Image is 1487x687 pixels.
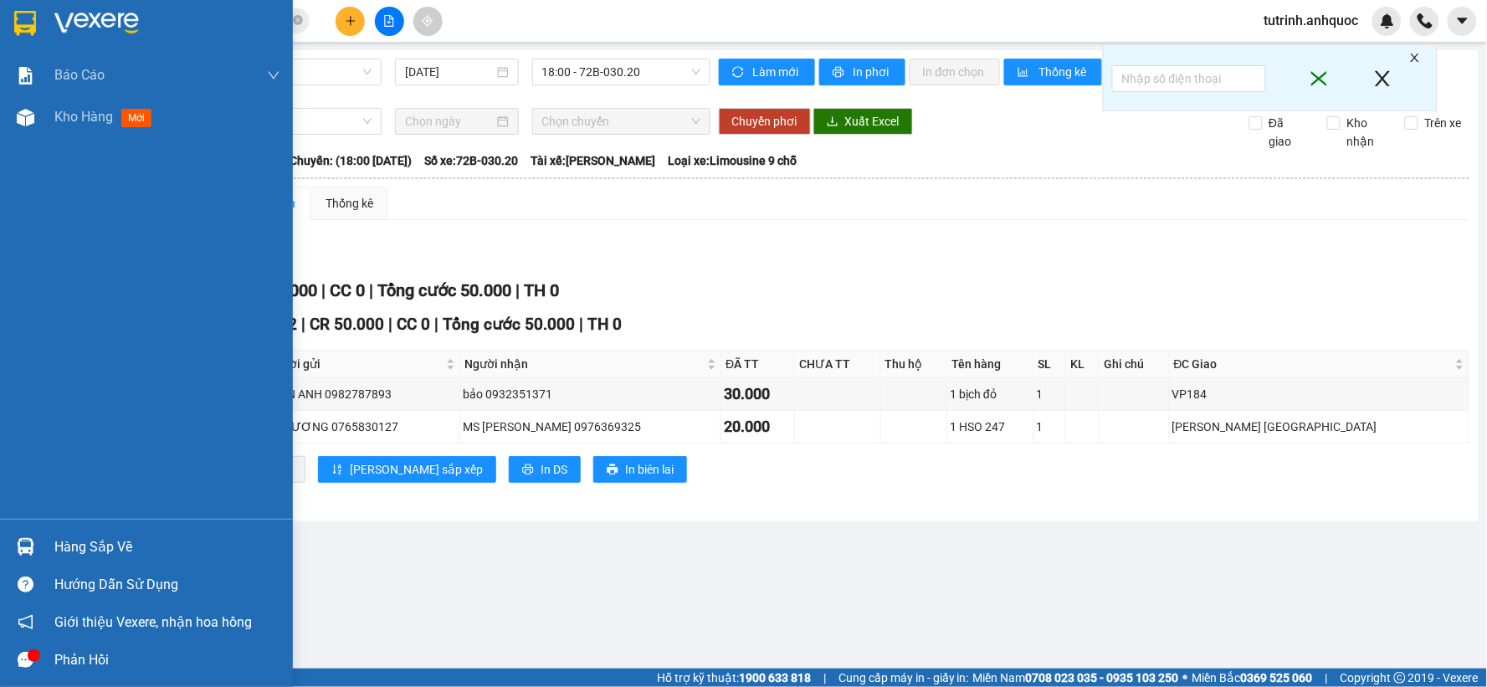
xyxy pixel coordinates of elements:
span: printer [833,66,847,79]
button: aim [413,7,443,36]
div: MS [PERSON_NAME] 0976369325 [463,418,719,436]
span: down [267,69,280,82]
span: | [515,280,520,300]
span: CC 0 [330,280,365,300]
span: TH 0 [587,315,622,334]
span: ĐC Giao [1174,355,1452,373]
span: Người nhận [464,355,705,373]
strong: 0708 023 035 - 0935 103 250 [1026,671,1179,684]
th: ĐÃ TT [721,351,795,378]
span: sort-ascending [331,464,343,477]
span: In phơi [854,63,892,81]
button: sort-ascending[PERSON_NAME] sắp xếp [318,456,496,483]
span: Làm mới [753,63,802,81]
button: plus [336,7,365,36]
input: Nhập số điện thoại [1112,65,1266,92]
span: tutrinh.anhquoc [1251,10,1372,31]
span: caret-down [1455,13,1470,28]
span: notification [18,614,33,630]
span: Số xe: 72B-030.20 [424,151,518,170]
span: 18:00 - 72B-030.20 [542,59,700,85]
button: printerIn DS [509,456,581,483]
img: solution-icon [17,67,34,85]
span: download [827,115,838,129]
img: warehouse-icon [17,109,34,126]
span: In DS [541,460,567,479]
span: Trên xe [1418,114,1469,132]
span: Loại xe: Limousine 9 chỗ [668,151,797,170]
th: Tên hàng [947,351,1034,378]
button: syncLàm mới [719,59,815,85]
button: file-add [375,7,404,36]
span: file-add [383,15,395,27]
span: plus [345,15,356,27]
span: Miền Nam [973,669,1179,687]
span: message [18,652,33,668]
button: downloadXuất Excel [813,108,913,135]
button: bar-chartThống kê [1004,59,1102,85]
img: phone-icon [1418,13,1433,28]
span: Tổng cước 50.000 [377,280,511,300]
button: Chuyển phơi [719,108,811,135]
div: 1 HSO 247 [950,418,1031,436]
div: [PERSON_NAME] [GEOGRAPHIC_DATA] [1172,418,1466,436]
span: | [823,669,826,687]
span: sync [732,66,746,79]
span: | [579,315,583,334]
th: KL [1066,351,1100,378]
span: Hỗ trợ kỹ thuật: [657,669,811,687]
span: Kho hàng [54,109,113,125]
div: bảo 0932351371 [463,385,719,403]
span: | [369,280,373,300]
img: warehouse-icon [17,538,34,556]
th: Ghi chú [1100,351,1170,378]
span: Chuyến: (18:00 [DATE]) [290,151,412,170]
span: close [1302,68,1336,89]
th: CHƯA TT [795,351,880,378]
span: Chọn chuyến [542,109,700,134]
strong: 1900 633 818 [739,671,811,684]
span: Người gửi [267,355,443,373]
div: TUẤN ANH 0982787893 [265,385,457,403]
span: CR 50.000 [310,315,384,334]
div: 30.000 [724,382,792,406]
span: Xuất Excel [845,112,900,131]
span: Tổng cước 50.000 [443,315,575,334]
span: close-circle [293,13,303,29]
span: In biên lai [625,460,674,479]
button: printerIn biên lai [593,456,687,483]
span: | [1325,669,1328,687]
div: 1 bịch đỏ [950,385,1031,403]
span: Giới thiệu Vexere, nhận hoa hồng [54,612,252,633]
span: close-circle [293,15,303,25]
span: Cung cấp máy in - giấy in: [838,669,969,687]
span: aim [422,15,433,27]
div: Hàng sắp về [54,535,280,560]
span: | [434,315,438,334]
span: mới [121,109,151,127]
span: Kho nhận [1341,114,1392,151]
span: Đã giao [1263,114,1315,151]
div: Thống kê [326,194,373,213]
span: close [1407,52,1423,69]
span: TH 0 [524,280,559,300]
div: 20.000 [724,415,792,438]
span: Tài xế: [PERSON_NAME] [531,151,655,170]
img: icon-new-feature [1380,13,1395,28]
input: Chọn ngày [405,112,493,131]
span: | [301,315,305,334]
strong: 0369 525 060 [1241,671,1313,684]
div: 1 [1037,385,1063,403]
span: CC 0 [397,315,430,334]
th: SL [1034,351,1066,378]
div: Hướng dẫn sử dụng [54,572,280,597]
span: question-circle [18,577,33,592]
span: Báo cáo [54,64,105,85]
span: close [1372,62,1393,95]
span: printer [607,464,618,477]
img: logo-vxr [14,11,36,36]
div: A CHƯƠNG 0765830127 [265,418,457,436]
button: caret-down [1448,7,1477,36]
span: bar-chart [1018,66,1032,79]
span: | [388,315,392,334]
